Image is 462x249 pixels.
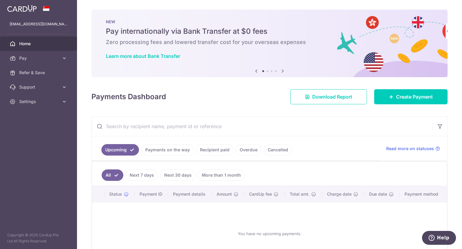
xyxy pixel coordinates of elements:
span: Home [19,41,59,47]
h4: Payments Dashboard [91,91,166,102]
h5: Pay internationally via Bank Transfer at $0 fees [106,27,433,36]
a: Payments on the way [141,144,194,156]
a: More than 1 month [198,169,245,181]
p: NEW [106,19,433,24]
a: Cancelled [264,144,292,156]
a: All [102,169,123,181]
a: Next 7 days [126,169,158,181]
input: Search by recipient name, payment id or reference [92,117,433,136]
span: Status [109,191,122,197]
a: Overdue [236,144,261,156]
iframe: Opens a widget where you can find more information [422,231,456,246]
a: Read more on statuses [386,146,440,152]
a: Download Report [290,89,367,104]
a: Upcoming [101,144,139,156]
span: Read more on statuses [386,146,434,152]
th: Payment details [168,186,212,202]
span: Charge date [327,191,352,197]
span: Total amt. [290,191,310,197]
p: [EMAIL_ADDRESS][DOMAIN_NAME] [10,21,67,27]
th: Payment method [400,186,447,202]
span: Download Report [312,93,352,100]
span: Settings [19,99,59,105]
a: Next 30 days [160,169,196,181]
img: Bank transfer banner [91,10,448,77]
span: Create Payment [396,93,433,100]
span: Pay [19,55,59,61]
h6: Zero processing fees and lowered transfer cost for your overseas expenses [106,39,433,46]
span: Amount [217,191,232,197]
a: Learn more about Bank Transfer [106,53,180,59]
a: Create Payment [374,89,448,104]
span: CardUp fee [249,191,272,197]
img: CardUp [7,5,37,12]
span: Due date [369,191,387,197]
th: Payment ID [135,186,168,202]
span: Refer & Save [19,70,59,76]
span: Support [19,84,59,90]
a: Recipient paid [196,144,233,156]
